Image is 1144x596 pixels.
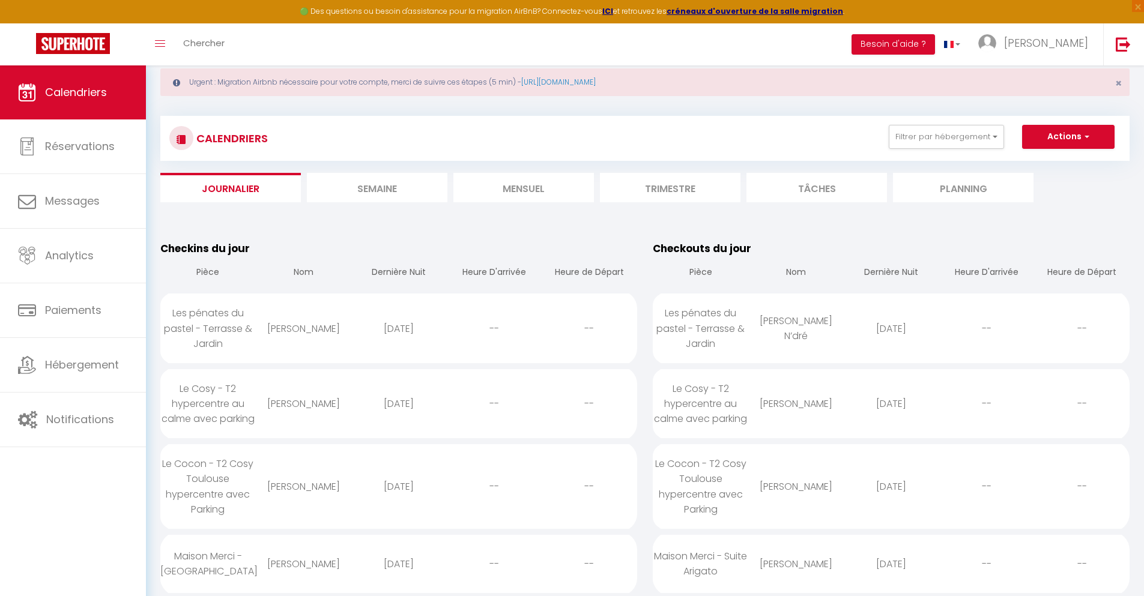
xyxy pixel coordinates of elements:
[969,23,1103,65] a: ... [PERSON_NAME]
[351,467,447,506] div: [DATE]
[889,125,1004,149] button: Filtrer par hébergement
[653,369,748,438] div: Le Cosy - T2 hypercentre au calme avec parking
[45,139,115,154] span: Réservations
[351,384,447,423] div: [DATE]
[748,301,844,355] div: [PERSON_NAME] N’dré
[256,309,351,348] div: [PERSON_NAME]
[160,68,1130,96] div: Urgent : Migration Airbnb nécessaire pour votre compte, merci de suivre ces étapes (5 min) -
[667,6,843,16] a: créneaux d'ouverture de la salle migration
[10,5,46,41] button: Ouvrir le widget de chat LiveChat
[1034,544,1130,583] div: --
[351,544,447,583] div: [DATE]
[653,293,748,363] div: Les pénates du pastel - Terrasse & Jardin
[160,369,256,438] div: Le Cosy - T2 hypercentre au calme avec parking
[256,467,351,506] div: [PERSON_NAME]
[844,256,939,290] th: Dernière Nuit
[453,173,594,202] li: Mensuel
[45,85,107,100] span: Calendriers
[542,467,637,506] div: --
[939,544,1034,583] div: --
[351,256,447,290] th: Dernière Nuit
[256,256,351,290] th: Nom
[1034,467,1130,506] div: --
[446,467,542,506] div: --
[45,248,94,263] span: Analytics
[183,37,225,49] span: Chercher
[193,125,268,152] h3: CALENDRIERS
[446,309,542,348] div: --
[160,256,256,290] th: Pièce
[36,33,110,54] img: Super Booking
[939,256,1034,290] th: Heure D'arrivée
[160,293,256,363] div: Les pénates du pastel - Terrasse & Jardin
[307,173,447,202] li: Semaine
[542,256,637,290] th: Heure de Départ
[748,384,844,423] div: [PERSON_NAME]
[542,309,637,348] div: --
[844,309,939,348] div: [DATE]
[1034,256,1130,290] th: Heure de Départ
[351,309,447,348] div: [DATE]
[844,467,939,506] div: [DATE]
[602,6,613,16] a: ICI
[160,241,250,256] span: Checkins du jour
[160,173,301,202] li: Journalier
[653,537,748,591] div: Maison Merci - Suite Arigato
[174,23,234,65] a: Chercher
[521,77,596,87] a: [URL][DOMAIN_NAME]
[1034,384,1130,423] div: --
[653,256,748,290] th: Pièce
[653,241,751,256] span: Checkouts du jour
[748,467,844,506] div: [PERSON_NAME]
[1022,125,1115,149] button: Actions
[45,357,119,372] span: Hébergement
[746,173,887,202] li: Tâches
[1004,35,1088,50] span: [PERSON_NAME]
[748,256,844,290] th: Nom
[600,173,740,202] li: Trimestre
[1034,309,1130,348] div: --
[844,544,939,583] div: [DATE]
[844,384,939,423] div: [DATE]
[256,384,351,423] div: [PERSON_NAME]
[978,34,996,52] img: ...
[653,444,748,529] div: Le Cocon - T2 Cosy Toulouse hypercentre avec Parking
[446,384,542,423] div: --
[939,309,1034,348] div: --
[160,537,256,591] div: Maison Merci - [GEOGRAPHIC_DATA]
[1115,76,1122,91] span: ×
[1115,78,1122,89] button: Close
[446,256,542,290] th: Heure D'arrivée
[160,444,256,529] div: Le Cocon - T2 Cosy Toulouse hypercentre avec Parking
[446,544,542,583] div: --
[45,303,101,318] span: Paiements
[1116,37,1131,52] img: logout
[852,34,935,55] button: Besoin d'aide ?
[542,544,637,583] div: --
[45,193,100,208] span: Messages
[939,384,1034,423] div: --
[256,544,351,583] div: [PERSON_NAME]
[46,412,114,427] span: Notifications
[893,173,1034,202] li: Planning
[939,467,1034,506] div: --
[542,384,637,423] div: --
[748,544,844,583] div: [PERSON_NAME]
